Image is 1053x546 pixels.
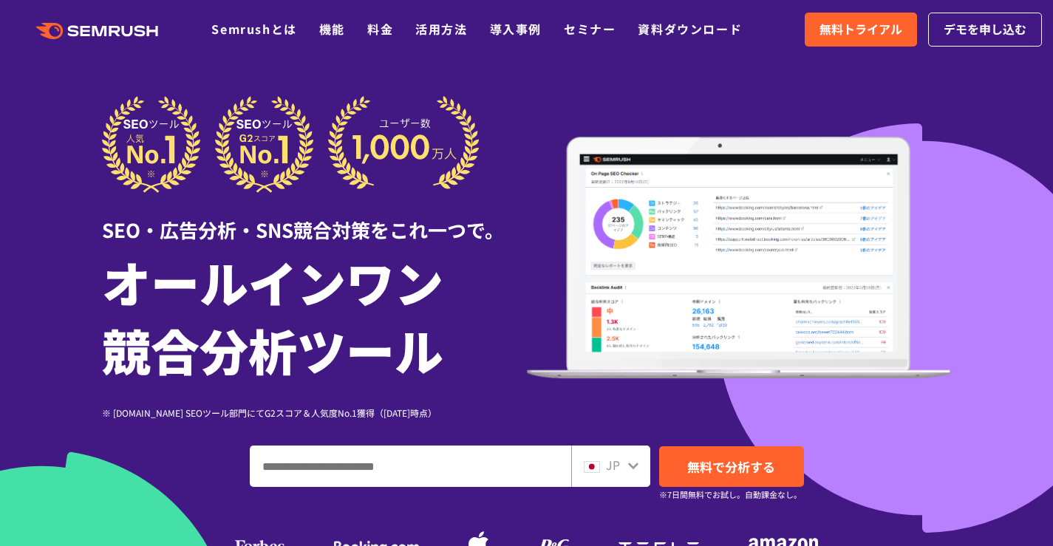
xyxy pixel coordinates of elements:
[102,193,527,244] div: SEO・広告分析・SNS競合対策をこれ一つで。
[319,20,345,38] a: 機能
[211,20,296,38] a: Semrushとは
[251,446,570,486] input: ドメイン、キーワードまたはURLを入力してください
[606,456,620,474] span: JP
[805,13,917,47] a: 無料トライアル
[415,20,467,38] a: 活用方法
[367,20,393,38] a: 料金
[819,20,902,39] span: 無料トライアル
[638,20,742,38] a: 資料ダウンロード
[564,20,616,38] a: セミナー
[102,248,527,383] h1: オールインワン 競合分析ツール
[928,13,1042,47] a: デモを申し込む
[659,488,802,502] small: ※7日間無料でお試し。自動課金なし。
[102,406,527,420] div: ※ [DOMAIN_NAME] SEOツール部門にてG2スコア＆人気度No.1獲得（[DATE]時点）
[490,20,542,38] a: 導入事例
[944,20,1026,39] span: デモを申し込む
[659,446,804,487] a: 無料で分析する
[687,457,775,476] span: 無料で分析する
